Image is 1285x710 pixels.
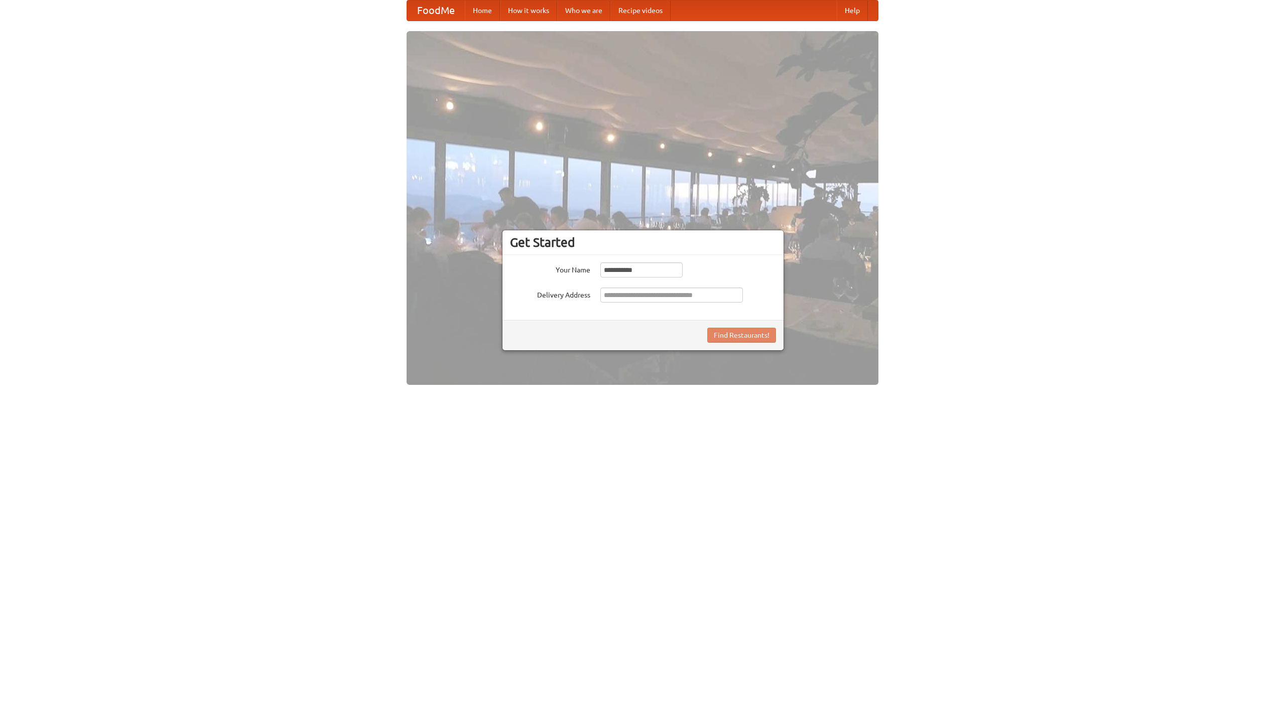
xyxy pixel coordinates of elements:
a: Help [837,1,868,21]
a: Who we are [557,1,610,21]
a: FoodMe [407,1,465,21]
button: Find Restaurants! [707,328,776,343]
label: Your Name [510,262,590,275]
h3: Get Started [510,235,776,250]
a: Recipe videos [610,1,671,21]
a: How it works [500,1,557,21]
a: Home [465,1,500,21]
label: Delivery Address [510,288,590,300]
